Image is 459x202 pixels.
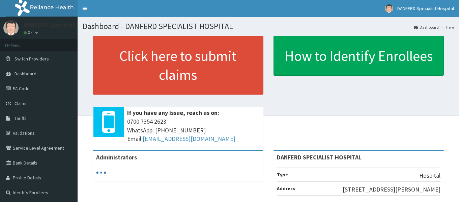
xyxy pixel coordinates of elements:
li: Here [439,24,454,30]
a: Online [24,30,40,35]
h1: Dashboard - DANFERD SPECIALIST HOSPITAL [83,22,454,31]
b: If you have any issue, reach us on: [127,109,219,117]
a: Dashboard [414,24,439,30]
p: DANFERD Specialist Hospital [24,22,99,28]
a: [EMAIL_ADDRESS][DOMAIN_NAME] [143,135,235,143]
b: Administrators [96,153,137,161]
img: User Image [385,4,393,13]
p: [STREET_ADDRESS][PERSON_NAME] [343,185,440,194]
span: Tariffs [15,115,27,121]
svg: audio-loading [96,168,106,178]
span: Switch Providers [15,56,49,62]
a: How to Identify Enrollees [274,36,444,76]
span: DANFERD Specialist Hospital [397,5,454,11]
b: Type [277,172,288,178]
p: Hospital [419,171,440,180]
span: Dashboard [15,71,36,77]
span: 0700 7354 2623 WhatsApp: [PHONE_NUMBER] Email: [127,117,260,143]
strong: DANFERD SPECIALIST HOSPITAL [277,153,362,161]
b: Address [277,185,295,192]
span: Claims [15,100,28,106]
a: Click here to submit claims [93,36,263,95]
img: User Image [3,20,19,35]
